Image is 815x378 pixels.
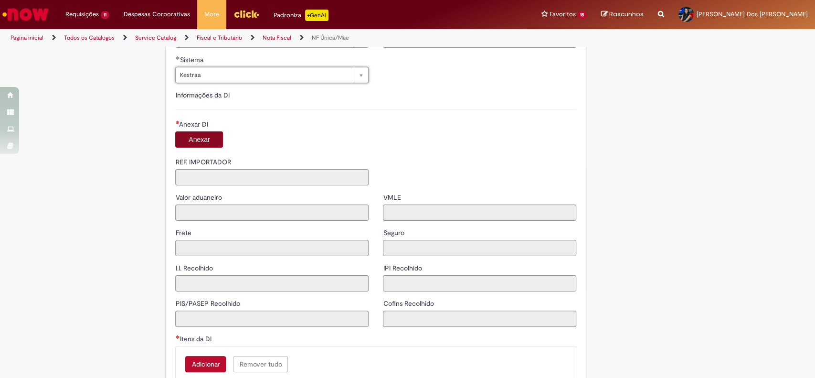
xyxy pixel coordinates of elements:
span: Somente leitura - REF. IMPORTADOR [175,158,233,166]
input: Valor aduaneiro [175,205,369,221]
span: Anexar DI [179,120,210,129]
span: Kestraa [180,67,349,83]
p: +GenAi [305,10,328,21]
span: Obrigatório Preenchido [175,56,180,60]
a: Service Catalog [135,34,176,42]
span: Sistema [180,55,205,64]
label: Informações da DI [175,91,229,99]
input: IPI Recolhido [383,275,576,292]
input: VMLE [383,205,576,221]
a: Fiscal e Tributário [197,34,242,42]
span: Somente leitura - Frete [175,228,193,237]
div: Padroniza [274,10,328,21]
span: More [204,10,219,19]
span: [PERSON_NAME] Dos [PERSON_NAME] [697,10,808,18]
input: Frete [175,240,369,256]
img: click_logo_yellow_360x200.png [233,7,259,21]
input: Cofins Recolhido [383,311,576,327]
a: Todos os Catálogos [64,34,115,42]
span: Favoritos [549,10,575,19]
span: Somente leitura - VMLE [383,193,402,202]
span: Somente leitura - Cofins Recolhido [383,299,435,308]
ul: Trilhas de página [7,29,536,47]
a: NF Única/Mãe [312,34,349,42]
span: Somente leitura - I.I. Recolhido [175,264,214,272]
span: Campo obrigatório [175,120,179,124]
a: Nota Fiscal [263,34,291,42]
button: Add a row for Itens da DI [185,356,226,372]
span: Rascunhos [609,10,644,19]
a: Rascunhos [601,10,644,19]
span: Necessários [175,335,180,339]
input: PIS/PASEP Recolhido [175,311,369,327]
img: ServiceNow [1,5,50,24]
span: Itens da DI [180,335,213,343]
span: Despesas Corporativas [124,10,190,19]
input: I.I. Recolhido [175,275,369,292]
span: Somente leitura - PIS/PASEP Recolhido [175,299,242,308]
button: Anexar [175,131,223,148]
span: Somente leitura - Seguro [383,228,406,237]
span: Somente leitura - Valor aduaneiro [175,193,223,202]
span: 11 [101,11,109,19]
span: 15 [577,11,587,19]
input: Seguro [383,240,576,256]
span: Requisições [65,10,99,19]
a: Página inicial [11,34,43,42]
input: REF. IMPORTADOR [175,169,369,185]
span: Somente leitura - IPI Recolhido [383,264,423,272]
